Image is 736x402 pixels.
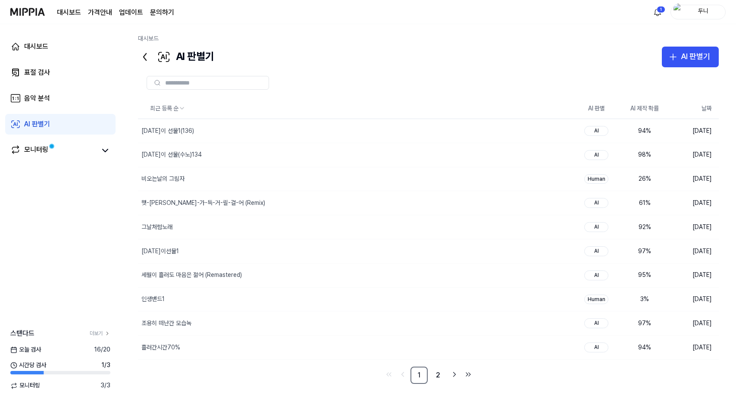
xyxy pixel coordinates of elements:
[24,93,50,104] div: 음악 분석
[686,7,720,16] div: 두니
[138,367,719,384] nav: pagination
[101,361,110,370] span: 1 / 3
[141,319,191,328] div: 조용히 떠난간 모습녹
[673,3,684,21] img: profile
[652,7,663,17] img: 알림
[584,222,608,232] div: AI
[10,345,41,354] span: 오늘 검사
[584,174,608,184] div: Human
[627,247,662,256] div: 97 %
[669,143,719,167] td: [DATE]
[669,287,719,311] td: [DATE]
[670,5,726,19] button: profile두니
[584,150,608,160] div: AI
[141,199,265,207] div: 햇-[PERSON_NAME]-가-득-거-릴-걸-어 (Remix)
[627,319,662,328] div: 97 %
[141,127,194,135] div: [DATE]이 선물1(136)
[138,35,159,42] a: 대시보드
[57,7,81,18] a: 대시보드
[141,151,202,159] div: [DATE]이 선물(수노)134
[141,295,165,304] div: 인생밴드1
[141,343,180,352] div: 흘러간시간70%
[627,295,662,304] div: 3 %
[10,381,40,390] span: 모니터링
[88,7,112,18] button: 가격안내
[5,114,116,135] a: AI 판별기
[669,239,719,264] td: [DATE]
[141,247,179,256] div: [DATE]이선물1
[119,7,143,18] a: 업데이트
[150,7,174,18] a: 문의하기
[10,328,34,339] span: 스탠다드
[627,175,662,183] div: 26 %
[410,367,428,384] a: 1
[627,271,662,280] div: 95 %
[669,191,719,215] td: [DATE]
[462,368,474,380] a: Go to last page
[448,368,460,380] a: Go to next page
[383,368,395,380] a: Go to first page
[584,126,608,136] div: AI
[620,98,669,119] th: AI 제작 확률
[669,263,719,287] td: [DATE]
[657,6,665,13] div: 1
[5,88,116,109] a: 음악 분석
[627,127,662,135] div: 94 %
[572,98,620,119] th: AI 판별
[141,223,172,232] div: 그날처럼노래
[94,345,110,354] span: 16 / 20
[651,5,664,19] button: 알림1
[662,47,719,67] button: AI 판별기
[627,151,662,159] div: 98 %
[24,41,48,52] div: 대시보드
[5,62,116,83] a: 표절 검사
[681,50,710,63] div: AI 판별기
[24,144,48,157] div: 모니터링
[24,119,50,129] div: AI 판별기
[669,167,719,191] td: [DATE]
[584,342,608,352] div: AI
[584,198,608,208] div: AI
[584,318,608,328] div: AI
[429,367,447,384] a: 2
[10,361,46,370] span: 시간당 검사
[669,119,719,143] td: [DATE]
[669,98,719,119] th: 날짜
[10,144,97,157] a: 모니터링
[584,246,608,256] div: AI
[669,311,719,336] td: [DATE]
[397,368,409,380] a: Go to previous page
[5,36,116,57] a: 대시보드
[627,343,662,352] div: 94 %
[584,295,608,305] div: Human
[138,47,214,67] div: AI 판별기
[141,175,185,183] div: 비오는날의 그림자
[627,199,662,207] div: 61 %
[584,270,608,280] div: AI
[669,336,719,360] td: [DATE]
[141,271,242,280] div: 세월이 흘러도 마음은 젊어 (Remastered)
[100,381,110,390] span: 3 / 3
[669,215,719,239] td: [DATE]
[627,223,662,232] div: 92 %
[90,330,110,337] a: 더보기
[24,67,50,78] div: 표절 검사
